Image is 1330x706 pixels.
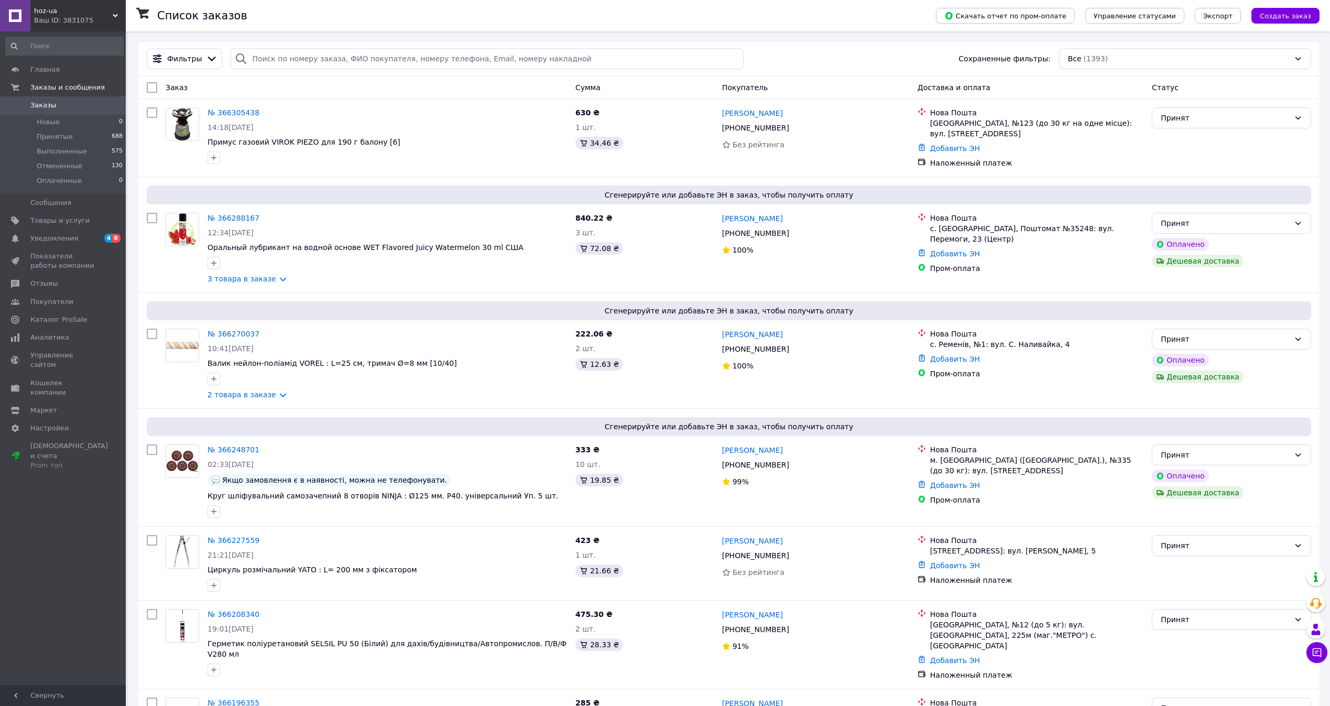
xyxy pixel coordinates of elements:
[30,461,108,470] div: Prom топ
[208,243,524,252] a: Оральный лубрикант на водной основе WET Flavored Juicy Watermelon 30 ml США
[720,548,791,563] div: [PHONE_NUMBER]
[104,234,113,243] span: 4
[722,329,783,340] a: [PERSON_NAME]
[1203,12,1233,20] span: Экспорт
[733,362,754,370] span: 100%
[167,53,202,64] span: Фильтры
[575,460,601,469] span: 10 шт.
[722,83,768,92] span: Покупатель
[208,639,566,658] span: Герметик поліуретановий SELSIL PU 50 (Білий) для дахів/будівництва/Автопромислов. П/В/Ф V280 мл
[575,214,613,222] span: 840.22 ₴
[575,610,613,618] span: 475.30 ₴
[30,101,56,110] span: Заказы
[930,144,980,153] a: Добавить ЭН
[930,355,980,363] a: Добавить ЭН
[930,158,1144,168] div: Наложенный платеж
[1241,11,1320,19] a: Создать заказ
[151,190,1307,200] span: Сгенерируйте или добавьте ЭН в заказ, чтобы получить оплату
[930,535,1144,546] div: Нова Пошта
[930,249,980,258] a: Добавить ЭН
[208,536,259,545] a: № 366227559
[575,551,596,559] span: 1 шт.
[733,568,784,577] span: Без рейтинга
[575,330,613,338] span: 222.06 ₴
[166,444,199,478] a: Фото товару
[208,551,254,559] span: 21:21[DATE]
[168,213,196,246] img: Фото товару
[30,297,73,307] span: Покупатели
[930,609,1144,620] div: Нова Пошта
[30,441,108,470] span: [DEMOGRAPHIC_DATA] и счета
[722,445,783,455] a: [PERSON_NAME]
[180,610,185,642] img: Фото товару
[30,333,69,342] span: Аналитика
[1260,12,1311,20] span: Создать заказ
[1161,614,1290,625] div: Принят
[722,536,783,546] a: [PERSON_NAME]
[30,216,90,225] span: Товары и услуги
[119,176,123,186] span: 0
[930,670,1144,680] div: Наложенный платеж
[944,11,1066,20] span: Скачать отчет по пром-оплате
[930,561,980,570] a: Добавить ЭН
[575,137,623,149] div: 34.46 ₴
[166,342,199,349] img: Фото товару
[30,406,57,415] span: Маркет
[722,108,783,118] a: [PERSON_NAME]
[733,140,784,149] span: Без рейтинга
[722,213,783,224] a: [PERSON_NAME]
[212,476,220,484] img: :speech_balloon:
[1161,449,1290,461] div: Принят
[208,460,254,469] span: 02:33[DATE]
[112,147,123,156] span: 575
[1152,238,1208,251] div: Оплачено
[208,566,417,574] span: Циркуль розмічальний YATO : L= 200 мм з фіксатором
[733,246,754,254] span: 100%
[958,53,1050,64] span: Сохраненные фильтры:
[171,108,194,140] img: Фото товару
[930,575,1144,585] div: Наложенный платеж
[575,123,596,132] span: 1 шт.
[918,83,990,92] span: Доставка и оплата
[1085,8,1184,24] button: Управление статусами
[1152,255,1244,267] div: Дешевая доставка
[575,446,599,454] span: 333 ₴
[166,609,199,643] a: Фото товару
[30,378,97,397] span: Кошелек компании
[930,263,1144,274] div: Пром-оплата
[930,495,1144,505] div: Пром-оплата
[37,147,87,156] span: Выполненные
[930,546,1144,556] div: [STREET_ADDRESS]: вул. [PERSON_NAME], 5
[1152,486,1244,499] div: Дешевая доставка
[720,458,791,472] div: [PHONE_NUMBER]
[1152,470,1208,482] div: Оплачено
[5,37,124,56] input: Поиск
[166,329,199,362] a: Фото товару
[575,344,596,353] span: 2 шт.
[34,6,113,16] span: hoz-ua
[208,138,400,146] a: Примус газовий VIROK PIEZO для 190 г балону [6]
[575,625,596,633] span: 2 шт.
[112,161,123,171] span: 130
[930,455,1144,476] div: м. [GEOGRAPHIC_DATA] ([GEOGRAPHIC_DATA].), №335 (до 30 кг): вул. [STREET_ADDRESS]
[930,107,1144,118] div: Нова Пошта
[720,342,791,356] div: [PHONE_NUMBER]
[30,279,58,288] span: Отзывы
[37,117,60,127] span: Новые
[930,223,1144,244] div: с. [GEOGRAPHIC_DATA], Поштомат №35248: вул. Перемоги, 23 (Центр)
[208,229,254,237] span: 12:34[DATE]
[575,564,623,577] div: 21.66 ₴
[30,315,87,324] span: Каталог ProSale
[575,638,623,651] div: 28.33 ₴
[119,117,123,127] span: 0
[151,421,1307,432] span: Сгенерируйте или добавьте ЭН в заказ, чтобы получить оплату
[720,121,791,135] div: [PHONE_NUMBER]
[30,83,105,92] span: Заказы и сообщения
[37,176,82,186] span: Оплаченные
[166,213,199,246] a: Фото товару
[575,474,623,486] div: 19.85 ₴
[575,536,599,545] span: 423 ₴
[722,610,783,620] a: [PERSON_NAME]
[1152,371,1244,383] div: Дешевая доставка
